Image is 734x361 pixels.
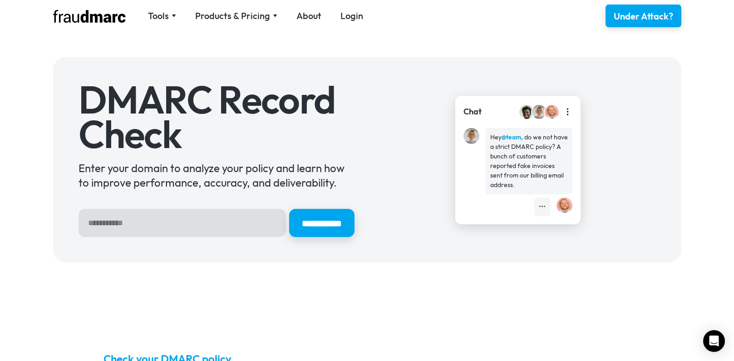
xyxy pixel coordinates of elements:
[606,5,681,27] a: Under Attack?
[703,330,725,352] div: Open Intercom Messenger
[502,133,521,141] strong: @team
[539,202,546,212] div: •••
[490,133,568,190] div: Hey , do we not have a strict DMARC policy? A bunch of customers reported fake invoices sent from...
[463,106,482,118] div: Chat
[614,10,673,23] div: Under Attack?
[148,10,176,22] div: Tools
[79,161,355,190] div: Enter your domain to analyze your policy and learn how to improve performance, accuracy, and deli...
[340,10,363,22] a: Login
[296,10,321,22] a: About
[195,10,270,22] div: Products & Pricing
[79,209,355,237] form: Hero Sign Up Form
[195,10,277,22] div: Products & Pricing
[148,10,169,22] div: Tools
[79,83,355,151] h1: DMARC Record Check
